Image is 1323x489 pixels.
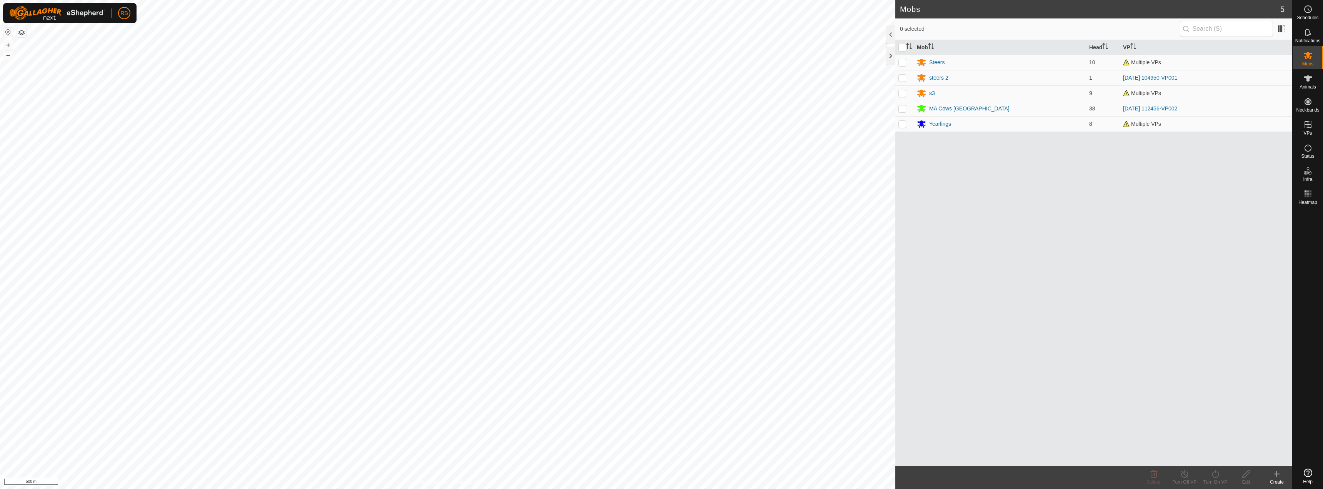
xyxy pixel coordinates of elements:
a: Help [1293,466,1323,487]
span: Heatmap [1298,200,1317,205]
div: Edit [1231,479,1261,486]
span: RB [120,9,128,17]
div: Turn On VP [1200,479,1231,486]
span: Notifications [1295,38,1320,43]
th: VP [1120,40,1292,55]
span: 38 [1089,105,1095,112]
a: Privacy Policy [417,479,446,486]
div: Yearlings [929,120,951,128]
span: 1 [1089,75,1092,81]
span: Animals [1300,85,1316,89]
button: – [3,50,13,60]
span: 10 [1089,59,1095,65]
div: Turn Off VP [1169,479,1200,486]
p-sorticon: Activate to sort [906,44,912,50]
span: 8 [1089,121,1092,127]
button: Reset Map [3,28,13,37]
span: Multiple VPs [1123,121,1161,127]
div: Steers [929,58,945,67]
div: MA Cows [GEOGRAPHIC_DATA] [929,105,1010,113]
span: Infra [1303,177,1312,182]
span: 0 selected [900,25,1180,33]
div: s3 [929,89,935,97]
span: Delete [1147,479,1161,485]
div: Create [1261,479,1292,486]
th: Mob [914,40,1086,55]
span: VPs [1303,131,1312,135]
p-sorticon: Activate to sort [1102,44,1108,50]
a: Contact Us [455,479,478,486]
span: Help [1303,479,1313,484]
span: Multiple VPs [1123,90,1161,96]
h2: Mobs [900,5,1280,14]
p-sorticon: Activate to sort [928,44,934,50]
input: Search (S) [1180,21,1273,37]
span: Schedules [1297,15,1318,20]
span: Status [1301,154,1314,159]
span: Mobs [1302,62,1313,66]
p-sorticon: Activate to sort [1130,44,1136,50]
button: + [3,40,13,50]
th: Head [1086,40,1120,55]
a: [DATE] 104950-VP001 [1123,75,1177,81]
span: Multiple VPs [1123,59,1161,65]
img: Gallagher Logo [9,6,105,20]
a: [DATE] 112456-VP002 [1123,105,1177,112]
span: Neckbands [1296,108,1319,112]
div: steers 2 [929,74,948,82]
span: 5 [1280,3,1285,15]
button: Map Layers [17,28,26,37]
span: 9 [1089,90,1092,96]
